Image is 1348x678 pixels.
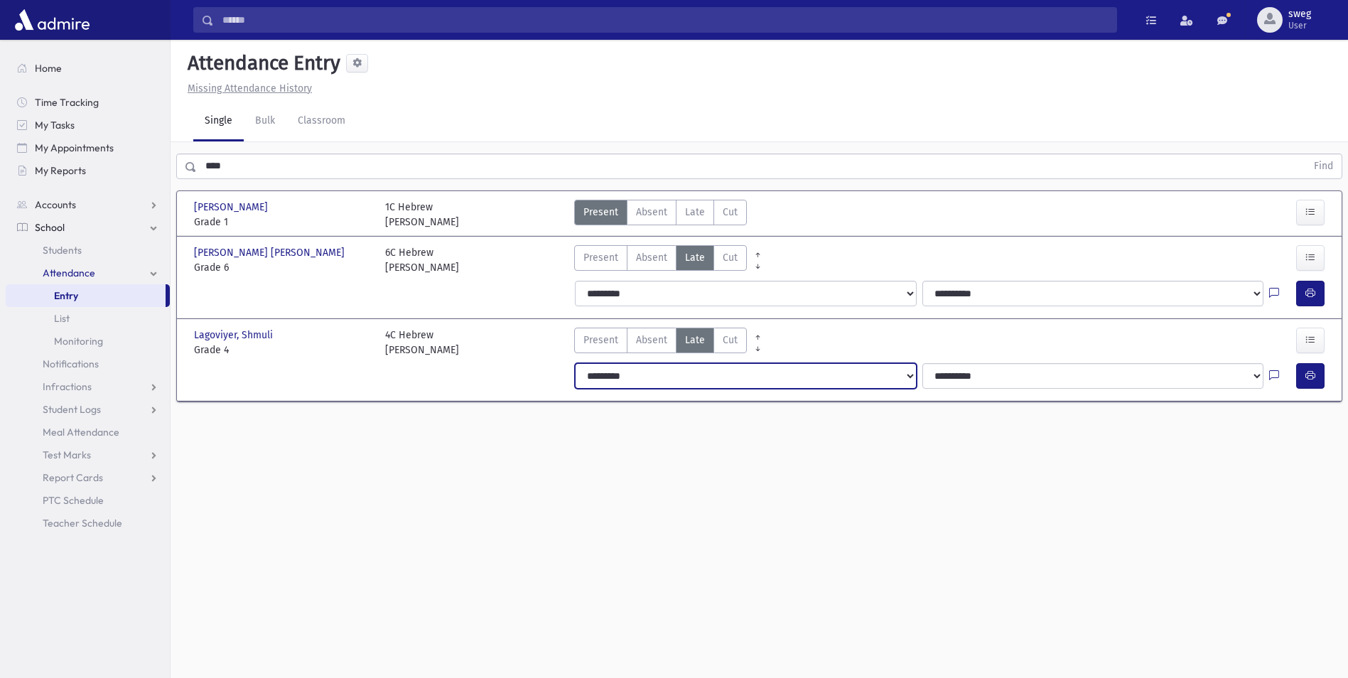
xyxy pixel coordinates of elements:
[43,403,101,416] span: Student Logs
[35,141,114,154] span: My Appointments
[1288,20,1311,31] span: User
[43,471,103,484] span: Report Cards
[54,312,70,325] span: List
[574,245,747,275] div: AttTypes
[286,102,357,141] a: Classroom
[583,333,618,348] span: Present
[6,284,166,307] a: Entry
[574,200,747,230] div: AttTypes
[385,245,459,275] div: 6C Hebrew [PERSON_NAME]
[6,512,170,534] a: Teacher Schedule
[1288,9,1311,20] span: sweg
[6,91,170,114] a: Time Tracking
[6,216,170,239] a: School
[194,260,371,275] span: Grade 6
[35,96,99,109] span: Time Tracking
[385,200,459,230] div: 1C Hebrew [PERSON_NAME]
[6,489,170,512] a: PTC Schedule
[35,62,62,75] span: Home
[43,494,104,507] span: PTC Schedule
[43,267,95,279] span: Attendance
[43,357,99,370] span: Notifications
[194,245,347,260] span: [PERSON_NAME] [PERSON_NAME]
[685,250,705,265] span: Late
[6,421,170,443] a: Meal Attendance
[188,82,312,95] u: Missing Attendance History
[6,398,170,421] a: Student Logs
[685,333,705,348] span: Late
[6,353,170,375] a: Notifications
[6,307,170,330] a: List
[574,328,747,357] div: AttTypes
[6,239,170,262] a: Students
[244,102,286,141] a: Bulk
[723,333,738,348] span: Cut
[636,205,667,220] span: Absent
[182,51,340,75] h5: Attendance Entry
[6,114,170,136] a: My Tasks
[54,335,103,348] span: Monitoring
[636,333,667,348] span: Absent
[636,250,667,265] span: Absent
[35,221,65,234] span: School
[35,164,86,177] span: My Reports
[6,375,170,398] a: Infractions
[43,448,91,461] span: Test Marks
[43,380,92,393] span: Infractions
[6,330,170,353] a: Monitoring
[6,193,170,216] a: Accounts
[11,6,93,34] img: AdmirePro
[1305,154,1342,178] button: Find
[385,328,459,357] div: 4C Hebrew [PERSON_NAME]
[6,57,170,80] a: Home
[6,262,170,284] a: Attendance
[583,205,618,220] span: Present
[54,289,78,302] span: Entry
[182,82,312,95] a: Missing Attendance History
[194,343,371,357] span: Grade 4
[723,205,738,220] span: Cut
[194,200,271,215] span: [PERSON_NAME]
[43,244,82,257] span: Students
[35,198,76,211] span: Accounts
[35,119,75,131] span: My Tasks
[194,215,371,230] span: Grade 1
[723,250,738,265] span: Cut
[194,328,276,343] span: Lagoviyer, Shmuli
[193,102,244,141] a: Single
[6,136,170,159] a: My Appointments
[6,466,170,489] a: Report Cards
[6,443,170,466] a: Test Marks
[685,205,705,220] span: Late
[6,159,170,182] a: My Reports
[214,7,1116,33] input: Search
[43,517,122,529] span: Teacher Schedule
[583,250,618,265] span: Present
[43,426,119,438] span: Meal Attendance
